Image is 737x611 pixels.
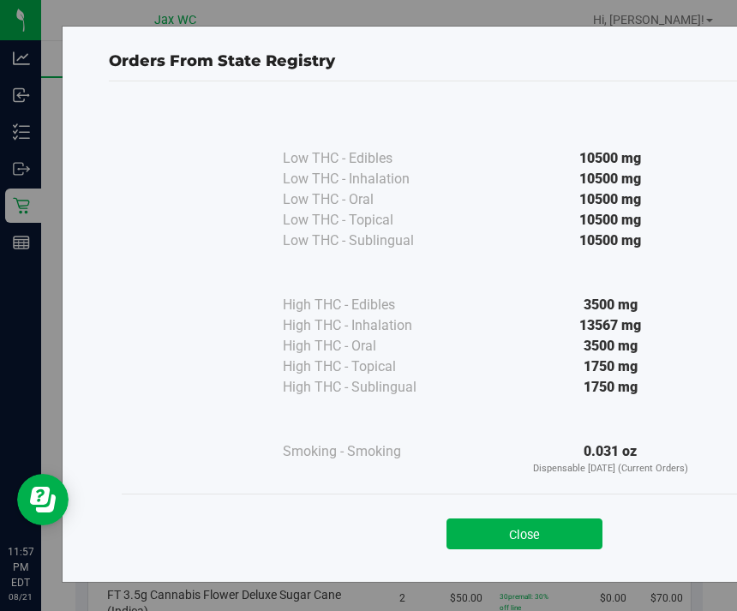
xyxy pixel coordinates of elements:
[109,51,335,70] span: Orders From State Registry
[283,148,454,169] div: Low THC - Edibles
[283,377,454,398] div: High THC - Sublingual
[283,441,454,462] div: Smoking - Smoking
[283,315,454,336] div: High THC - Inhalation
[283,231,454,251] div: Low THC - Sublingual
[283,295,454,315] div: High THC - Edibles
[446,518,602,549] button: Close
[283,210,454,231] div: Low THC - Topical
[283,189,454,210] div: Low THC - Oral
[283,169,454,189] div: Low THC - Inhalation
[283,336,454,356] div: High THC - Oral
[17,474,69,525] iframe: Resource center
[283,356,454,377] div: High THC - Topical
